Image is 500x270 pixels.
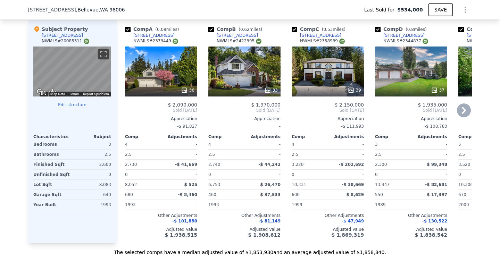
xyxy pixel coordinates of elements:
[33,47,111,96] div: Street View
[339,39,345,44] img: NWMLS Logo
[42,38,89,44] div: NWMLS # 20085311
[412,200,447,210] div: -
[292,172,294,177] span: 0
[33,150,71,159] div: Bathrooms
[244,134,281,140] div: Adjustments
[208,213,281,218] div: Other Adjustments
[125,227,197,232] div: Adjusted Value
[33,134,72,140] div: Characteristics
[42,33,83,38] div: [STREET_ADDRESS]
[428,3,453,16] button: SAVE
[375,200,410,210] div: 1989
[208,26,265,33] div: Comp B
[125,116,197,121] div: Appreciation
[422,219,447,223] span: -$ 130,522
[72,134,111,140] div: Subject
[125,26,182,33] div: Comp A
[383,33,425,38] div: [STREET_ADDRESS]
[431,87,444,94] div: 37
[412,140,447,149] div: -
[292,116,364,121] div: Appreciation
[364,6,398,13] span: Last Sold for
[383,38,428,44] div: NWMLS # 2344837
[125,192,133,197] span: 680
[74,180,111,189] div: 8,083
[33,170,71,179] div: Unfinished Sqft
[329,150,364,159] div: -
[375,150,410,159] div: 2.5
[217,33,258,38] div: [STREET_ADDRESS]
[74,140,111,149] div: 3
[74,160,111,169] div: 2,600
[334,102,364,108] span: $ 2,150,000
[165,232,197,238] span: $ 1,938,515
[256,39,261,44] img: NWMLS Logo
[208,116,281,121] div: Appreciation
[407,27,414,32] span: 0.8
[125,162,137,167] span: 2,730
[292,162,303,167] span: 3,220
[375,142,378,147] span: 3
[208,142,211,147] span: 4
[125,182,137,187] span: 8,052
[248,232,281,238] span: $ 1,908,612
[28,243,472,256] div: The selected comps have a median adjusted value of $1,853,930 and an average adjusted value of $1...
[175,162,197,167] span: -$ 41,669
[74,170,111,179] div: 0
[458,150,493,159] div: 2.5
[329,140,364,149] div: -
[177,124,197,129] span: -$ 91,827
[181,87,194,94] div: 36
[397,6,423,13] span: $534,000
[292,150,326,159] div: 2.5
[172,219,197,223] span: -$ 101,880
[83,92,109,96] a: Report a problem
[162,200,197,210] div: -
[375,162,387,167] span: 2,300
[375,213,447,218] div: Other Adjustments
[375,116,447,121] div: Appreciation
[458,172,461,177] span: 0
[292,108,364,113] span: Sold [DATE]
[162,140,197,149] div: -
[208,134,244,140] div: Comp
[99,7,125,12] span: , WA 98006
[208,182,220,187] span: 6,753
[328,134,364,140] div: Adjustments
[425,182,447,187] span: -$ 82,681
[217,38,261,44] div: NWMLS # 2422395
[341,124,364,129] span: -$ 111,993
[423,39,428,44] img: NWMLS Logo
[258,162,281,167] span: -$ 44,242
[208,200,243,210] div: 1993
[329,200,364,210] div: -
[208,227,281,232] div: Adjusted Value
[427,192,447,197] span: $ 17,397
[125,150,160,159] div: 2.5
[125,172,128,177] span: 0
[184,182,197,187] span: $ 525
[125,108,197,113] span: Sold [DATE]
[125,134,161,140] div: Comp
[375,108,447,113] span: Sold [DATE]
[300,38,345,44] div: NWMLS # 2358989
[260,192,281,197] span: $ 37,533
[33,26,88,33] div: Subject Property
[208,121,281,131] div: -
[319,27,348,32] span: ( miles)
[69,92,79,96] a: Terms (opens in new tab)
[133,33,175,38] div: [STREET_ADDRESS]
[152,27,182,32] span: ( miles)
[246,170,281,179] div: -
[412,150,447,159] div: -
[251,102,281,108] span: $ 1,970,000
[458,182,473,187] span: 10,306
[458,142,461,147] span: 5
[125,213,197,218] div: Other Adjustments
[35,87,58,96] img: Google
[348,87,361,94] div: 39
[162,150,197,159] div: -
[425,124,447,129] span: -$ 108,783
[347,192,364,197] span: $ 8,629
[74,190,111,200] div: 640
